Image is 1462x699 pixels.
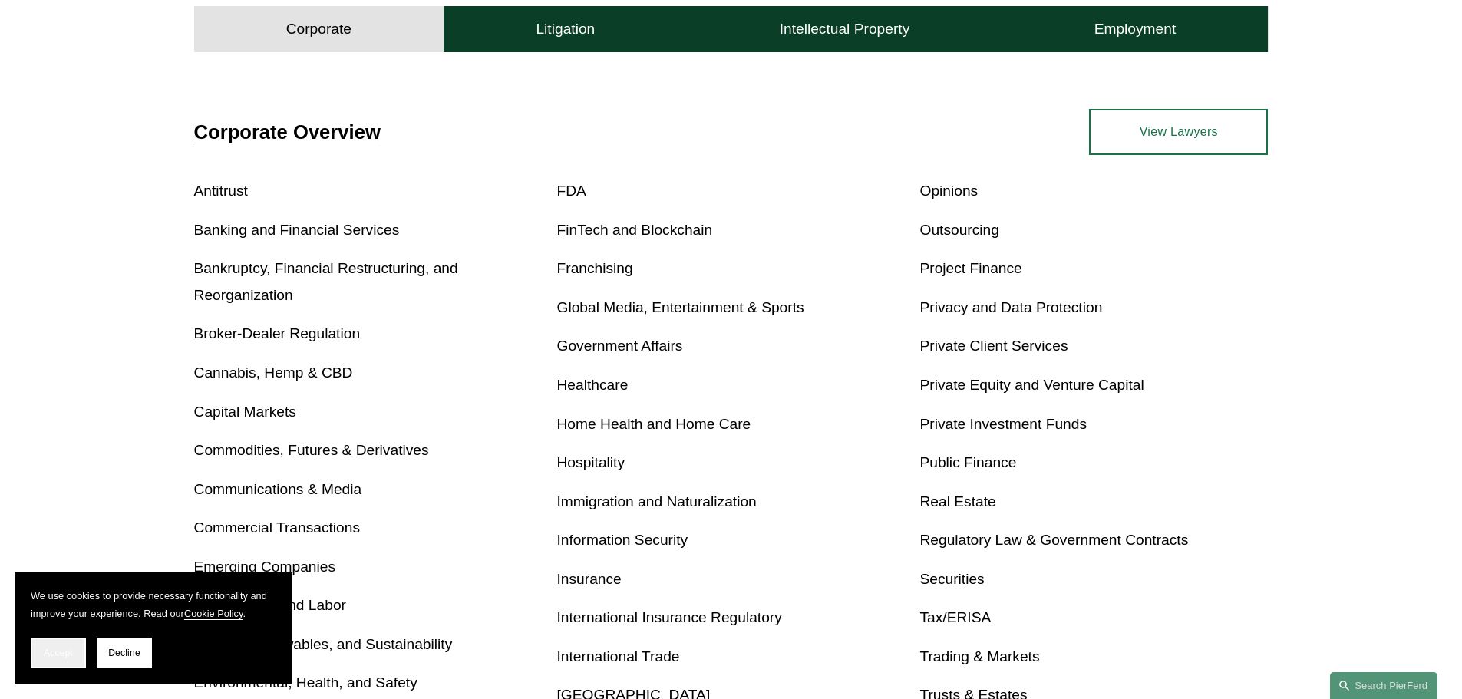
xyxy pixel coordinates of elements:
[1089,109,1268,155] a: View Lawyers
[557,299,804,315] a: Global Media, Entertainment & Sports
[536,20,595,38] h4: Litigation
[557,571,622,587] a: Insurance
[194,519,360,536] a: Commercial Transactions
[919,222,998,238] a: Outsourcing
[919,338,1068,354] a: Private Client Services
[919,609,991,625] a: Tax/ERISA
[557,493,757,509] a: Immigration and Naturalization
[557,648,680,664] a: International Trade
[557,532,688,548] a: Information Security
[184,608,243,619] a: Cookie Policy
[919,260,1021,276] a: Project Finance
[108,648,140,658] span: Decline
[97,638,152,668] button: Decline
[194,121,381,143] a: Corporate Overview
[1330,672,1437,699] a: Search this site
[919,571,984,587] a: Securities
[780,20,910,38] h4: Intellectual Property
[919,299,1102,315] a: Privacy and Data Protection
[31,638,86,668] button: Accept
[557,260,633,276] a: Franchising
[194,559,336,575] a: Emerging Companies
[194,260,458,303] a: Bankruptcy, Financial Restructuring, and Reorganization
[557,377,629,393] a: Healthcare
[557,454,625,470] a: Hospitality
[557,338,683,354] a: Government Affairs
[194,404,296,420] a: Capital Markets
[919,648,1039,664] a: Trading & Markets
[194,183,248,199] a: Antitrust
[1094,20,1177,38] h4: Employment
[557,183,586,199] a: FDA
[557,609,782,625] a: International Insurance Regulatory
[919,377,1144,393] a: Private Equity and Venture Capital
[194,636,453,652] a: Energy, Renewables, and Sustainability
[44,648,73,658] span: Accept
[194,481,362,497] a: Communications & Media
[194,325,361,341] a: Broker-Dealer Regulation
[919,532,1188,548] a: Regulatory Law & Government Contracts
[194,222,400,238] a: Banking and Financial Services
[194,674,417,691] a: Environmental, Health, and Safety
[15,572,292,684] section: Cookie banner
[919,416,1087,432] a: Private Investment Funds
[557,416,751,432] a: Home Health and Home Care
[194,442,429,458] a: Commodities, Futures & Derivatives
[194,597,346,613] a: Employment and Labor
[194,364,353,381] a: Cannabis, Hemp & CBD
[919,454,1016,470] a: Public Finance
[919,493,995,509] a: Real Estate
[31,587,276,622] p: We use cookies to provide necessary functionality and improve your experience. Read our .
[919,183,978,199] a: Opinions
[557,222,713,238] a: FinTech and Blockchain
[286,20,351,38] h4: Corporate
